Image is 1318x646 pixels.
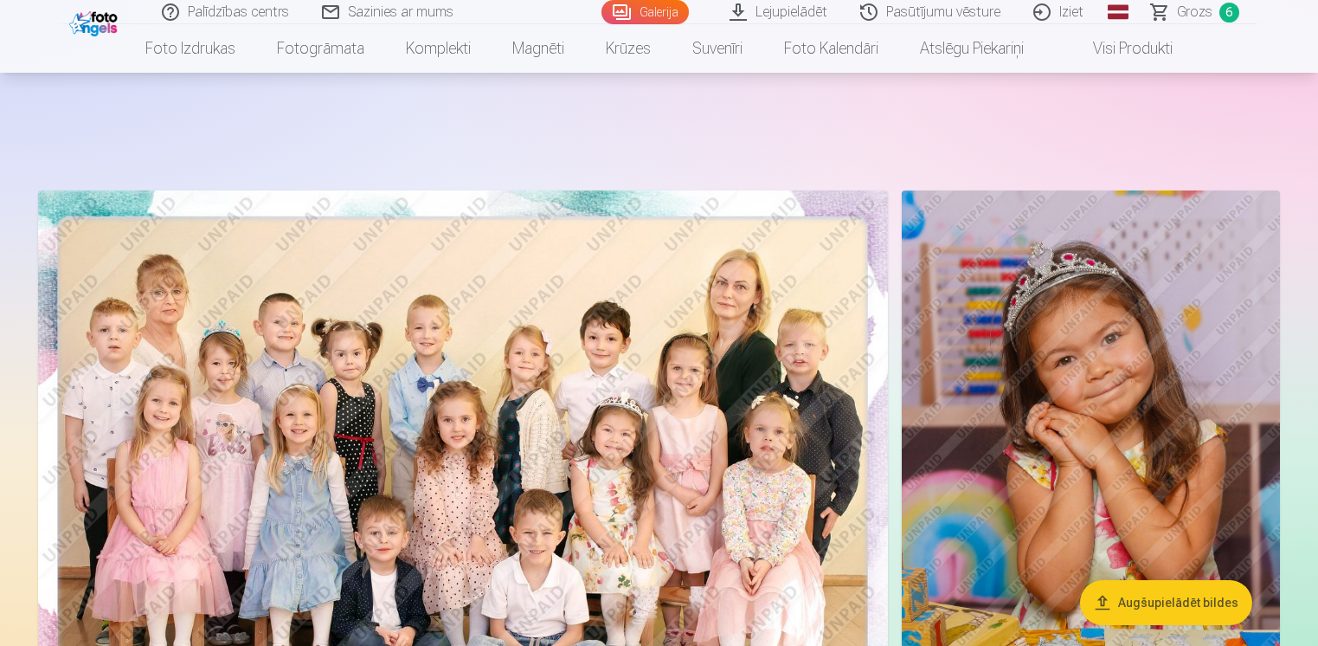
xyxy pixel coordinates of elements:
[492,24,585,73] a: Magnēti
[585,24,672,73] a: Krūzes
[1177,2,1212,23] span: Grozs
[256,24,385,73] a: Fotogrāmata
[69,7,122,36] img: /fa1
[672,24,763,73] a: Suvenīri
[1045,24,1193,73] a: Visi produkti
[1080,580,1252,625] button: Augšupielādēt bildes
[763,24,899,73] a: Foto kalendāri
[899,24,1045,73] a: Atslēgu piekariņi
[1219,3,1239,23] span: 6
[125,24,256,73] a: Foto izdrukas
[385,24,492,73] a: Komplekti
